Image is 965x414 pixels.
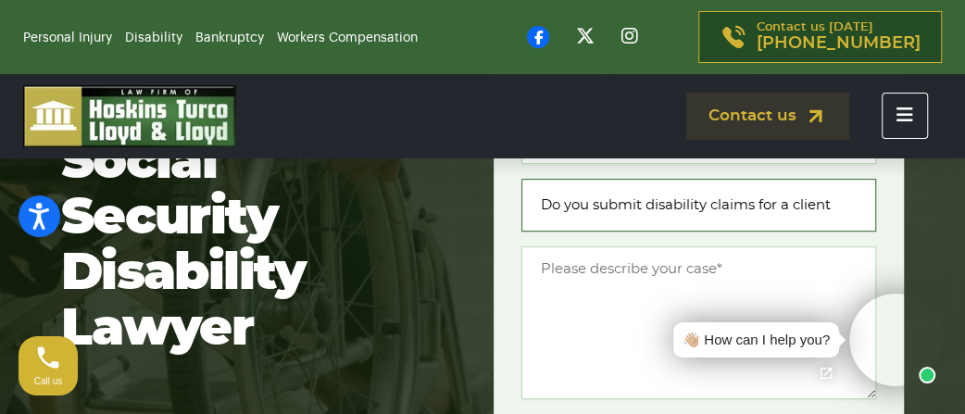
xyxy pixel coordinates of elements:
a: Open chat [807,354,846,393]
a: Workers Compensation [277,31,418,44]
p: Contact us [DATE] [757,21,921,53]
span: Call us [34,376,63,386]
h1: [US_STATE] Social Security Disability Lawyer [61,80,434,358]
div: 👋🏼 How can I help you? [683,330,830,351]
input: Type of case or question [521,179,876,232]
span: [PHONE_NUMBER] [757,34,921,53]
a: Disability [125,31,182,44]
a: Contact us [686,93,849,140]
img: logo [23,85,236,147]
a: Contact us [DATE][PHONE_NUMBER] [698,11,942,63]
a: Personal Injury [23,31,112,44]
a: Bankruptcy [195,31,264,44]
button: Toggle navigation [882,93,928,139]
